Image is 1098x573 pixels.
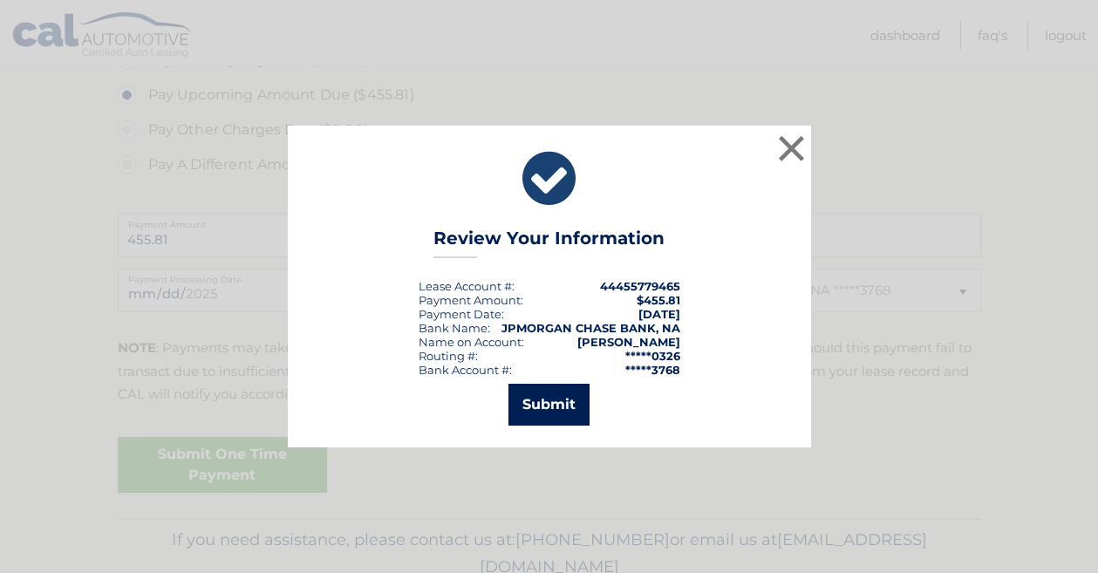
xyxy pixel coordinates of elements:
[419,321,490,335] div: Bank Name:
[501,321,680,335] strong: JPMORGAN CHASE BANK, NA
[419,279,515,293] div: Lease Account #:
[577,335,680,349] strong: [PERSON_NAME]
[638,307,680,321] span: [DATE]
[774,131,809,166] button: ×
[508,384,590,426] button: Submit
[419,293,523,307] div: Payment Amount:
[419,307,501,321] span: Payment Date
[637,293,680,307] span: $455.81
[433,228,665,258] h3: Review Your Information
[419,335,524,349] div: Name on Account:
[600,279,680,293] strong: 44455779465
[419,349,478,363] div: Routing #:
[419,307,504,321] div: :
[419,363,512,377] div: Bank Account #:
